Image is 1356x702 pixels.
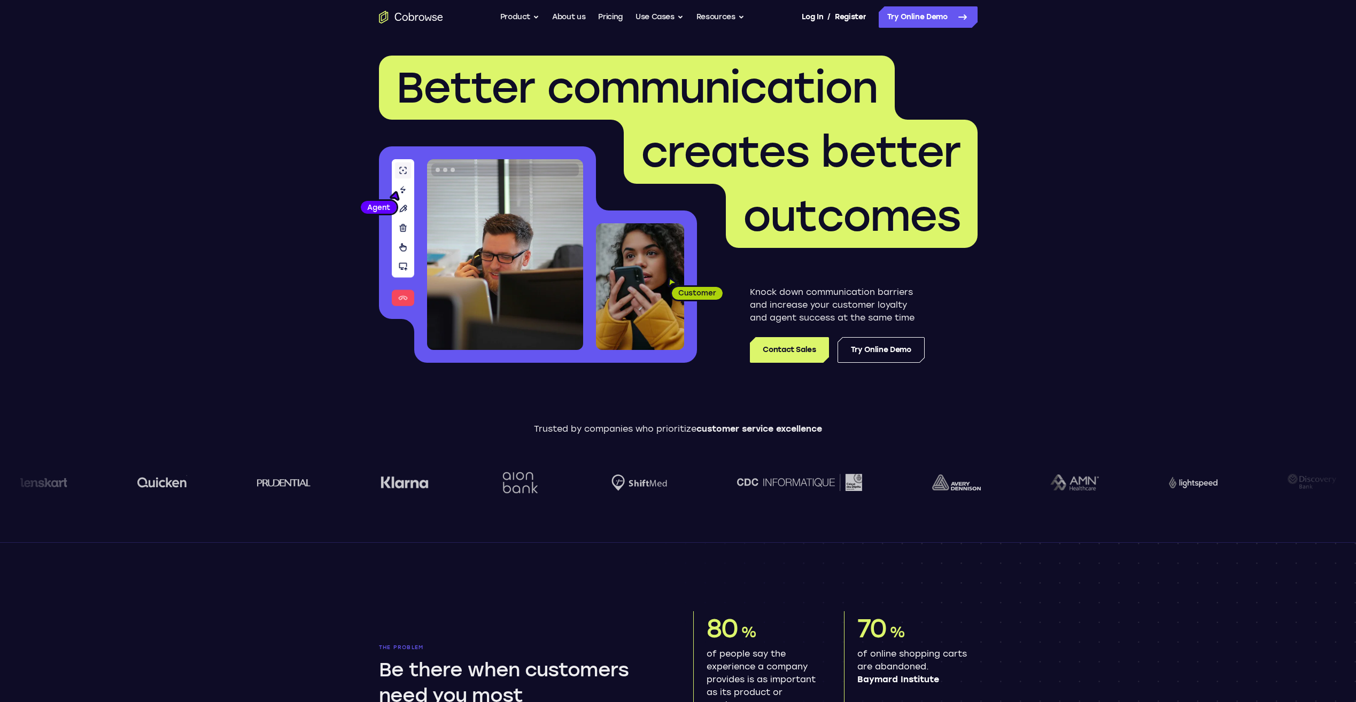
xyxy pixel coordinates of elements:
span: / [827,11,831,24]
span: % [889,623,905,641]
img: prudential [257,478,311,487]
span: % [741,623,756,641]
a: Try Online Demo [879,6,978,28]
img: Lightspeed [1169,477,1218,488]
img: Klarna [381,476,429,489]
button: Product [500,6,540,28]
span: customer service excellence [696,424,822,434]
button: Resources [696,6,745,28]
span: outcomes [743,190,960,241]
a: Log In [802,6,823,28]
span: Baymard Institute [857,673,969,686]
a: Go to the home page [379,11,443,24]
a: Try Online Demo [838,337,925,363]
a: Contact Sales [750,337,828,363]
img: AMN Healthcare [1050,474,1099,491]
img: CDC Informatique [737,474,862,490]
img: Aion Bank [499,461,542,504]
p: Knock down communication barriers and increase your customer loyalty and agent success at the sam... [750,286,925,324]
span: creates better [641,126,960,177]
p: of online shopping carts are abandoned. [857,648,969,686]
img: Shiftmed [611,474,667,491]
img: quicken [137,474,187,490]
a: Pricing [598,6,623,28]
a: About us [552,6,585,28]
img: avery-dennison [932,474,981,490]
span: 80 [707,613,739,644]
span: Better communication [396,62,878,113]
img: A customer support agent talking on the phone [427,159,583,350]
img: A customer holding their phone [596,223,684,350]
a: Register [835,6,866,28]
p: The problem [379,644,663,651]
button: Use Cases [636,6,684,28]
span: 70 [857,613,887,644]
